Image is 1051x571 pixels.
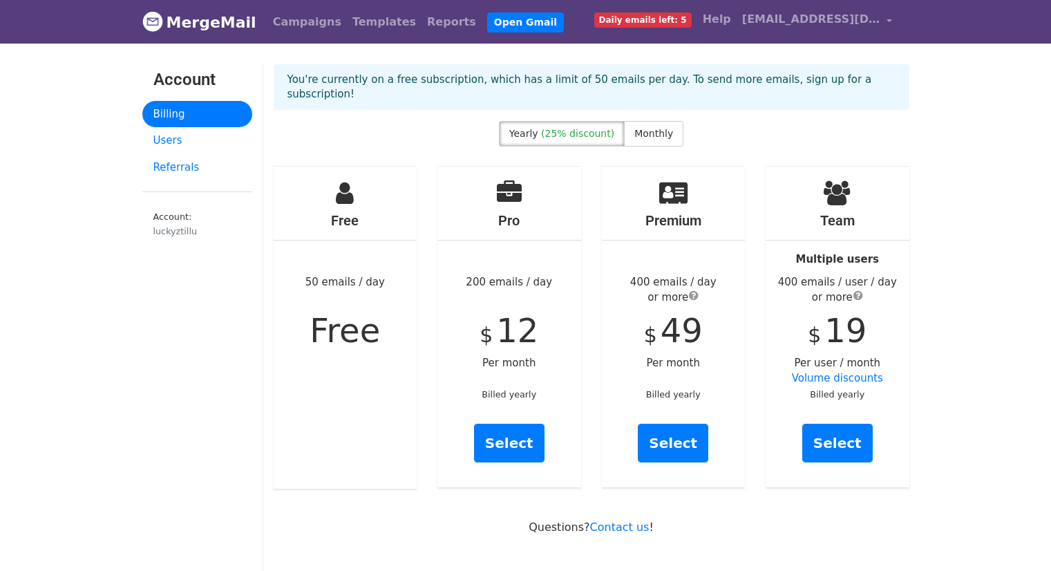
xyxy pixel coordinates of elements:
a: Templates [347,8,422,36]
span: 19 [824,311,867,350]
a: Contact us [590,521,650,534]
span: 49 [661,311,703,350]
a: Help [697,6,737,33]
a: Daily emails left: 5 [589,6,697,33]
h4: Pro [437,212,581,229]
span: Yearly [509,128,538,139]
h3: Account [153,70,241,90]
a: Users [142,127,252,154]
p: You're currently on a free subscription, which has a limit of 50 emails per day. To send more ema... [287,73,896,102]
div: 400 emails / day or more [602,274,746,306]
span: $ [480,323,493,347]
small: Billed yearly [482,389,536,400]
small: Billed yearly [646,389,701,400]
a: Select [474,424,545,462]
h4: Free [274,212,417,229]
a: MergeMail [142,8,256,37]
a: Select [802,424,873,462]
div: 400 emails / user / day or more [766,274,909,306]
a: Open Gmail [487,12,564,32]
div: 200 emails / day Per month [437,167,581,487]
div: Per user / month [766,167,909,487]
h4: Team [766,212,909,229]
span: $ [808,323,821,347]
div: 50 emails / day [274,167,417,489]
span: 12 [496,311,538,350]
p: Questions? ! [274,520,909,534]
span: Free [310,311,380,350]
h4: Premium [602,212,746,229]
a: Reports [422,8,482,36]
a: Referrals [142,154,252,181]
span: $ [644,323,657,347]
img: MergeMail logo [142,11,163,32]
span: Monthly [634,128,673,139]
div: luckyztillu [153,225,241,238]
strong: Multiple users [796,253,879,265]
a: Volume discounts [792,372,883,384]
small: Billed yearly [810,389,864,400]
a: Select [638,424,708,462]
a: [EMAIL_ADDRESS][DOMAIN_NAME] [737,6,898,38]
span: [EMAIL_ADDRESS][DOMAIN_NAME] [742,11,880,28]
span: (25% discount) [541,128,614,139]
span: Daily emails left: 5 [594,12,692,28]
div: Per month [602,167,746,487]
small: Account: [153,212,241,238]
a: Billing [142,101,252,128]
a: Campaigns [267,8,347,36]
